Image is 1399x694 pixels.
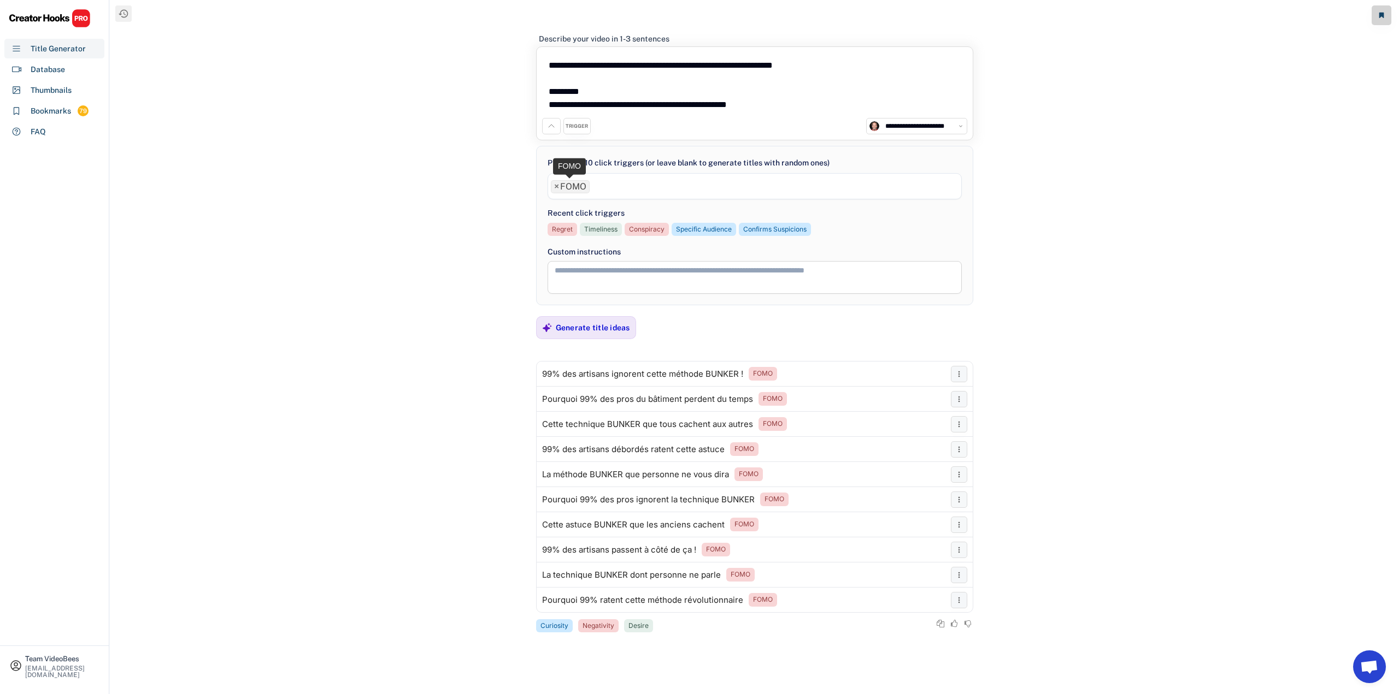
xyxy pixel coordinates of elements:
[542,470,729,479] div: La méthode BUNKER que personne ne vous dira
[743,225,807,234] div: Confirms Suspicions
[583,621,614,631] div: Negativity
[739,470,759,479] div: FOMO
[753,595,773,604] div: FOMO
[540,621,568,631] div: Curiosity
[731,570,750,579] div: FOMO
[763,419,783,429] div: FOMO
[548,246,962,258] div: Custom instructions
[9,9,91,28] img: CHPRO%20Logo.svg
[31,43,86,55] div: Title Generator
[78,106,89,116] div: 79
[542,520,725,529] div: Cette astuce BUNKER que les anciens cachent
[706,545,726,554] div: FOMO
[31,126,46,138] div: FAQ
[765,495,784,504] div: FOMO
[542,370,743,378] div: 99% des artisans ignorent cette méthode BUNKER !
[628,621,649,631] div: Desire
[584,225,618,234] div: Timeliness
[1353,650,1386,683] a: Ouvrir le chat
[548,157,830,169] div: Pick up to 10 click triggers (or leave blank to generate titles with random ones)
[25,665,99,678] div: [EMAIL_ADDRESS][DOMAIN_NAME]
[539,34,669,44] div: Describe your video in 1-3 sentences
[734,520,754,529] div: FOMO
[542,395,753,404] div: Pourquoi 99% des pros du bâtiment perdent du temps
[25,655,99,662] div: Team VideoBees
[554,182,559,191] span: ×
[566,123,588,130] div: TRIGGER
[869,121,879,131] img: channels4_profile.jpg
[552,225,573,234] div: Regret
[753,369,773,378] div: FOMO
[556,323,630,333] div: Generate title ideas
[763,394,783,404] div: FOMO
[31,85,72,96] div: Thumbnails
[542,596,743,604] div: Pourquoi 99% ratent cette méthode révolutionnaire
[31,64,65,75] div: Database
[551,180,590,193] li: FOMO
[542,571,721,579] div: La technique BUNKER dont personne ne parle
[542,545,696,554] div: 99% des artisans passent à côté de ça !
[31,105,71,117] div: Bookmarks
[734,444,754,454] div: FOMO
[676,225,732,234] div: Specific Audience
[542,420,753,429] div: Cette technique BUNKER que tous cachent aux autres
[542,445,725,454] div: 99% des artisans débordés ratent cette astuce
[629,225,665,234] div: Conspiracy
[542,495,755,504] div: Pourquoi 99% des pros ignorent la technique BUNKER
[548,207,625,219] div: Recent click triggers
